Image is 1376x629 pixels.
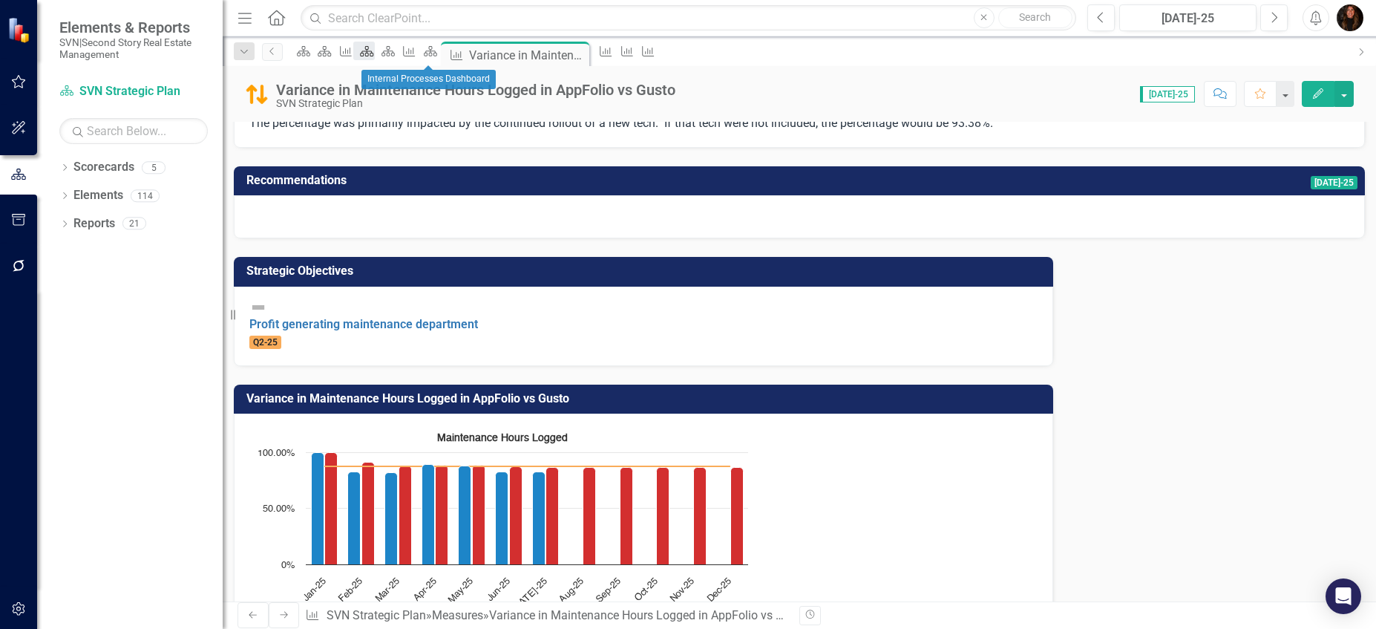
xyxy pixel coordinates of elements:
[1326,579,1361,614] div: Open Intercom Messenger
[263,504,295,514] text: 50.00%
[412,576,439,603] text: Apr-25
[305,607,788,625] div: » »
[1119,4,1257,31] button: [DATE]-25
[998,7,1072,28] button: Search
[1019,11,1051,23] span: Search
[245,82,269,106] img: Caution
[301,5,1076,31] input: Search ClearPoint...
[73,215,115,232] a: Reports
[510,467,522,565] path: Jun-25, 87.205. YTD Actual.
[59,36,208,61] small: SVN|Second Story Real Estate Management
[459,466,471,565] path: May-25, 87.71. Actual.
[122,218,146,230] div: 21
[327,608,426,622] a: SVN Strategic Plan
[246,392,1046,405] h3: Variance in Maintenance Hours Logged in AppFolio vs Gusto
[1311,176,1357,189] span: [DATE]-25
[73,187,123,204] a: Elements
[694,468,707,565] path: Nov-25, 86.56. YTD Actual.
[59,19,208,36] span: Elements & Reports
[496,472,508,565] path: Jun-25, 82.47. Actual.
[399,466,412,565] path: Mar-25, 87.89333333. YTD Actual.
[246,174,1006,187] h3: Recommendations
[731,468,744,565] path: Dec-25, 86.56. YTD Actual.
[258,449,295,458] text: 100.00%
[321,463,733,469] g: Goal, series 2 of 3. Line with 12 data points.
[385,473,398,565] path: Mar-25, 81.47. Actual.
[325,453,338,565] path: Jan-25, 99.54. YTD Actual.
[281,561,295,570] text: 0%
[276,82,675,98] div: Variance in Maintenance Hours Logged in AppFolio vs Gusto
[374,576,402,604] text: Mar-25
[437,433,568,444] text: Maintenance Hours Logged
[485,576,512,603] text: Jun-25
[657,468,669,565] path: Oct-25, 86.56. YTD Actual.
[706,576,733,604] text: Dec-25
[348,472,361,565] path: Feb-25, 82.67. Actual.
[7,17,33,43] img: ClearPoint Strategy
[511,576,549,615] text: [DATE]-25
[432,608,483,622] a: Measures
[1337,4,1363,31] img: Jill Allen
[594,576,623,604] text: Sep-25
[249,336,281,349] span: Q2-25
[325,453,744,565] g: YTD Actual, series 3 of 3. Bar series with 12 bars.
[669,576,696,604] text: Nov-25
[546,468,559,565] path: Jul-25, 86.56. YTD Actual.
[1124,10,1251,27] div: [DATE]-25
[469,46,586,65] div: Variance in Maintenance Hours Logged in AppFolio vs Gusto
[312,452,731,565] g: Actual, series 1 of 3. Bar series with 12 bars.
[249,317,478,331] a: Profit generating maintenance department
[59,118,208,144] input: Search Below...
[557,576,586,604] text: Aug-25
[489,608,807,622] div: Variance in Maintenance Hours Logged in AppFolio vs Gusto
[131,189,160,202] div: 114
[362,463,375,565] path: Feb-25, 91.105. YTD Actual.
[633,576,660,603] text: Oct-25
[59,83,208,100] a: SVN Strategic Plan
[337,576,364,604] text: Feb-25
[583,468,596,565] path: Aug-25, 86.56. YTD Actual.
[142,161,166,174] div: 5
[447,576,476,605] text: May-25
[473,466,485,565] path: May-25, 88.152. YTD Actual.
[73,159,134,176] a: Scorecards
[312,453,324,565] path: Jan-25, 99.54. Actual.
[533,472,546,565] path: Jul-25, 82.69. Actual.
[246,264,1046,278] h3: Strategic Objectives
[361,70,496,89] div: Internal Processes Dashboard
[301,576,328,603] text: Jan-25
[249,115,1349,132] p: The percentage was primarily impacted by the continued rollout of a new tech. If that tech were n...
[276,98,675,109] div: SVN Strategic Plan
[1140,86,1195,102] span: [DATE]-25
[249,299,267,316] img: Not Defined
[620,468,633,565] path: Sep-25, 86.56. YTD Actual.
[436,466,448,565] path: Apr-25, 88.2625. YTD Actual.
[422,465,435,565] path: Apr-25, 89.37. Actual.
